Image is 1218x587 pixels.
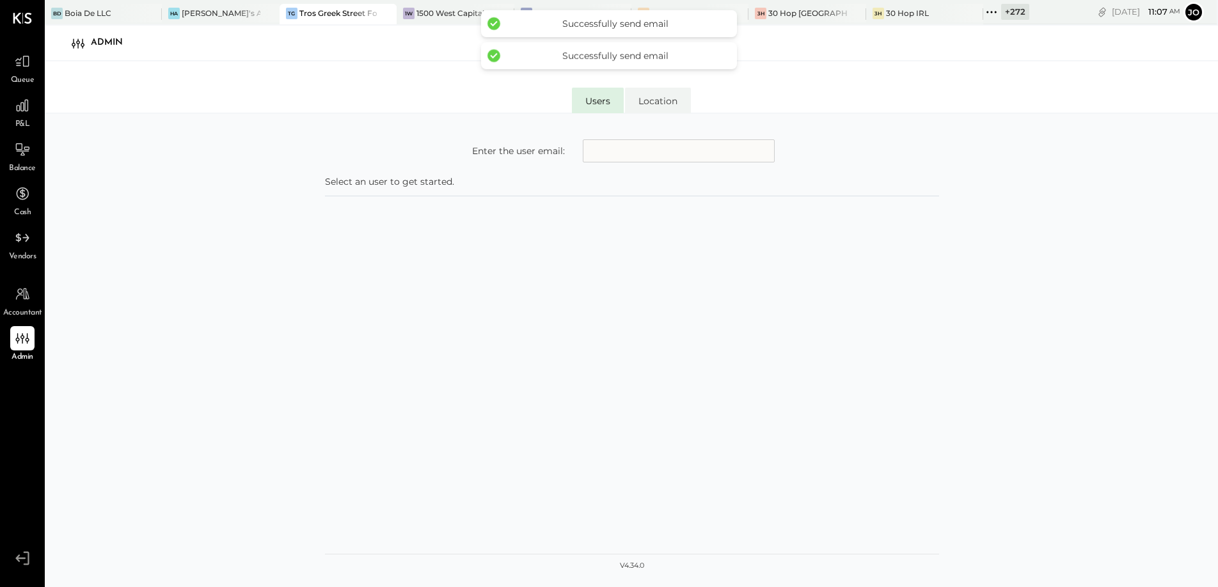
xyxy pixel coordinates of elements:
[1,326,44,363] a: Admin
[1,182,44,219] a: Cash
[9,251,36,263] span: Vendors
[65,8,111,19] div: Boia De LLC
[768,8,846,19] div: 30 Hop [GEOGRAPHIC_DATA]
[1112,6,1180,18] div: [DATE]
[325,175,939,188] p: Select an user to get started.
[651,8,711,19] div: 30 Hop Ankeny
[12,352,33,363] span: Admin
[1001,4,1029,20] div: + 272
[11,75,35,86] span: Queue
[51,8,63,19] div: BD
[638,8,649,19] div: 3H
[9,163,36,175] span: Balance
[1,226,44,263] a: Vendors
[1183,2,1204,22] button: Jo
[168,8,180,19] div: HA
[620,561,644,571] div: v 4.34.0
[873,8,884,19] div: 3H
[507,50,724,61] div: Successfully send email
[534,8,606,19] div: 3 Keys & Company
[182,8,260,19] div: [PERSON_NAME]'s Atlanta
[403,8,415,19] div: 1W
[1,49,44,86] a: Queue
[299,8,377,19] div: Tros Greek Street Food - [PERSON_NAME]
[755,8,766,19] div: 3H
[572,88,624,113] li: Users
[91,33,136,53] div: Admin
[286,8,297,19] div: TG
[1,282,44,319] a: Accountant
[521,8,532,19] div: 3K
[1,137,44,175] a: Balance
[472,145,565,157] label: Enter the user email:
[3,308,42,319] span: Accountant
[507,18,724,29] div: Successfully send email
[1,93,44,130] a: P&L
[1096,5,1109,19] div: copy link
[416,8,494,19] div: 1500 West Capital LP
[886,8,929,19] div: 30 Hop IRL
[625,88,691,113] li: Location
[14,207,31,219] span: Cash
[15,119,30,130] span: P&L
